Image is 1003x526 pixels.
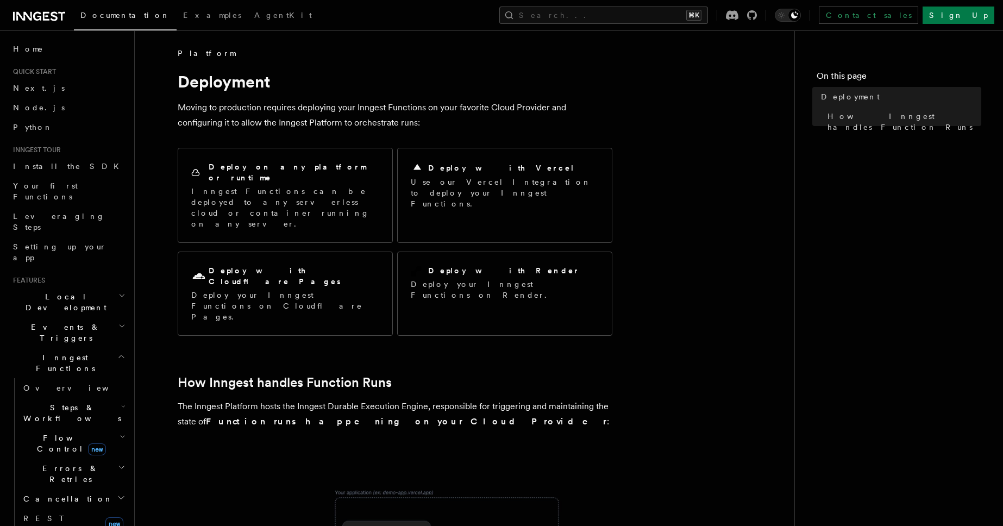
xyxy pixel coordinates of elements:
[411,279,599,300] p: Deploy your Inngest Functions on Render.
[9,146,61,154] span: Inngest tour
[9,98,128,117] a: Node.js
[397,148,612,243] a: Deploy with VercelUse our Vercel Integration to deploy your Inngest Functions.
[13,242,106,262] span: Setting up your app
[397,252,612,336] a: Deploy with RenderDeploy your Inngest Functions on Render.
[178,399,612,429] p: The Inngest Platform hosts the Inngest Durable Execution Engine, responsible for triggering and m...
[411,177,599,209] p: Use our Vercel Integration to deploy your Inngest Functions.
[499,7,708,24] button: Search...⌘K
[191,290,379,322] p: Deploy your Inngest Functions on Cloudflare Pages.
[19,398,128,428] button: Steps & Workflows
[828,111,981,133] span: How Inngest handles Function Runs
[13,103,65,112] span: Node.js
[9,156,128,176] a: Install the SDK
[191,269,206,284] svg: Cloudflare
[817,87,981,107] a: Deployment
[178,72,612,91] h1: Deployment
[428,265,580,276] h2: Deploy with Render
[9,291,118,313] span: Local Development
[209,265,379,287] h2: Deploy with Cloudflare Pages
[178,375,392,390] a: How Inngest handles Function Runs
[191,186,379,229] p: Inngest Functions can be deployed to any serverless cloud or container running on any server.
[9,348,128,378] button: Inngest Functions
[80,11,170,20] span: Documentation
[428,162,575,173] h2: Deploy with Vercel
[19,459,128,489] button: Errors & Retries
[9,78,128,98] a: Next.js
[178,252,393,336] a: Deploy with Cloudflare PagesDeploy your Inngest Functions on Cloudflare Pages.
[209,161,379,183] h2: Deploy on any platform or runtime
[923,7,994,24] a: Sign Up
[19,493,113,504] span: Cancellation
[775,9,801,22] button: Toggle dark mode
[9,352,117,374] span: Inngest Functions
[9,39,128,59] a: Home
[19,463,118,485] span: Errors & Retries
[178,48,235,59] span: Platform
[686,10,701,21] kbd: ⌘K
[823,107,981,137] a: How Inngest handles Function Runs
[13,123,53,131] span: Python
[9,206,128,237] a: Leveraging Steps
[178,148,393,243] a: Deploy on any platform or runtimeInngest Functions can be deployed to any serverless cloud or con...
[19,402,121,424] span: Steps & Workflows
[23,384,135,392] span: Overview
[19,489,128,509] button: Cancellation
[9,317,128,348] button: Events & Triggers
[178,100,612,130] p: Moving to production requires deploying your Inngest Functions on your favorite Cloud Provider an...
[13,181,78,201] span: Your first Functions
[9,117,128,137] a: Python
[13,212,105,231] span: Leveraging Steps
[13,84,65,92] span: Next.js
[821,91,880,102] span: Deployment
[19,378,128,398] a: Overview
[9,322,118,343] span: Events & Triggers
[9,237,128,267] a: Setting up your app
[177,3,248,29] a: Examples
[9,67,56,76] span: Quick start
[13,43,43,54] span: Home
[254,11,312,20] span: AgentKit
[183,11,241,20] span: Examples
[819,7,918,24] a: Contact sales
[88,443,106,455] span: new
[19,428,128,459] button: Flow Controlnew
[248,3,318,29] a: AgentKit
[817,70,981,87] h4: On this page
[13,162,126,171] span: Install the SDK
[74,3,177,30] a: Documentation
[9,287,128,317] button: Local Development
[19,433,120,454] span: Flow Control
[9,276,45,285] span: Features
[9,176,128,206] a: Your first Functions
[206,416,607,427] strong: Function runs happening on your Cloud Provider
